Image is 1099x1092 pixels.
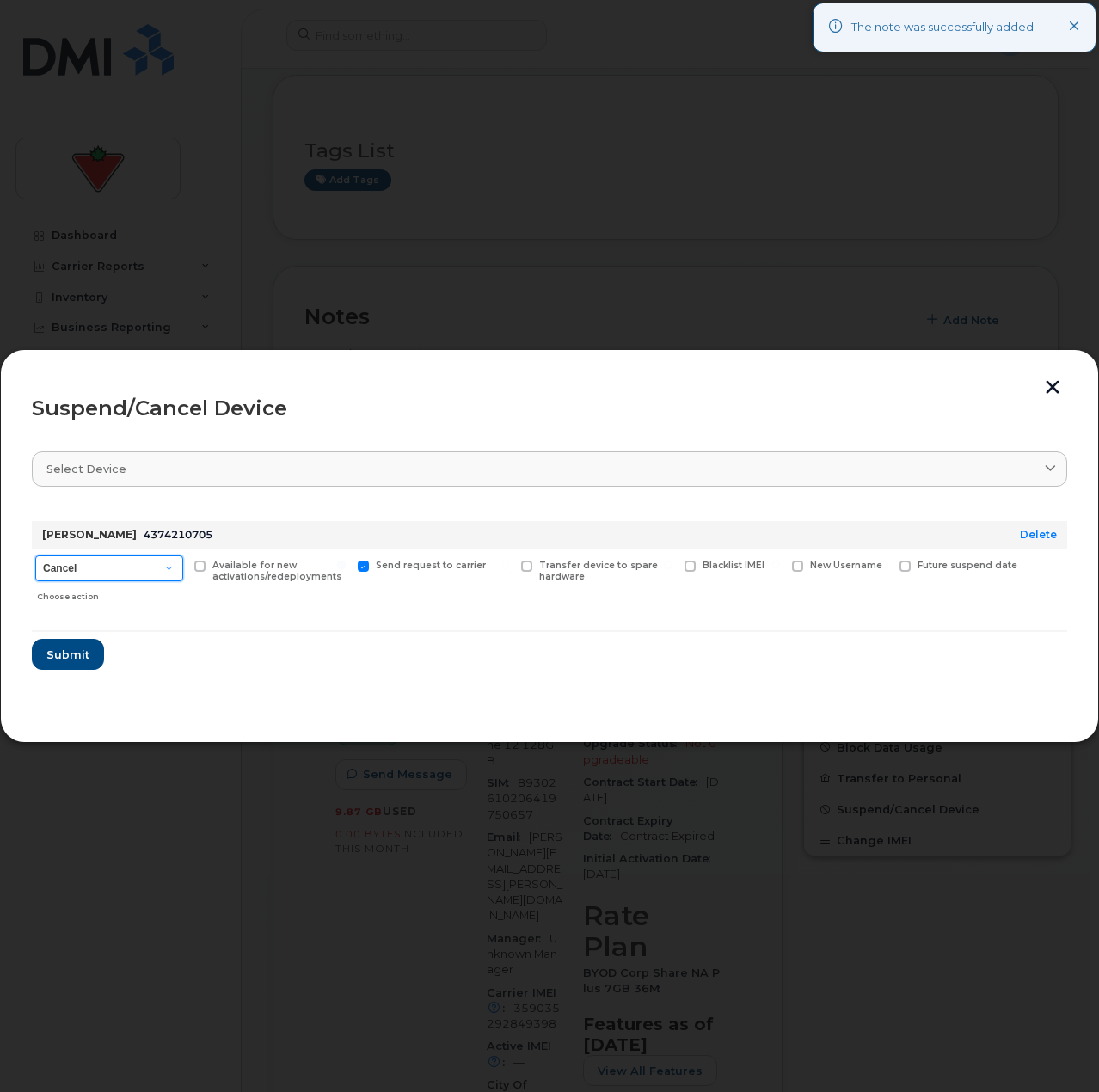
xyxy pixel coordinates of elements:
[664,561,672,569] input: Blacklist IMEI
[879,561,887,569] input: Future suspend date
[539,560,658,582] span: Transfer device to spare hardware
[851,19,1034,36] div: The note was successfully added
[1020,528,1057,541] a: Delete
[810,560,882,571] span: New Username
[32,398,1067,419] div: Suspend/Cancel Device
[771,561,780,569] input: New Username
[376,560,486,571] span: Send request to carrier
[212,560,341,582] span: Available for new activations/redeployments
[337,561,346,569] input: Send request to carrier
[500,561,509,569] input: Transfer device to spare hardware
[703,560,764,571] span: Blacklist IMEI
[918,560,1017,571] span: Future suspend date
